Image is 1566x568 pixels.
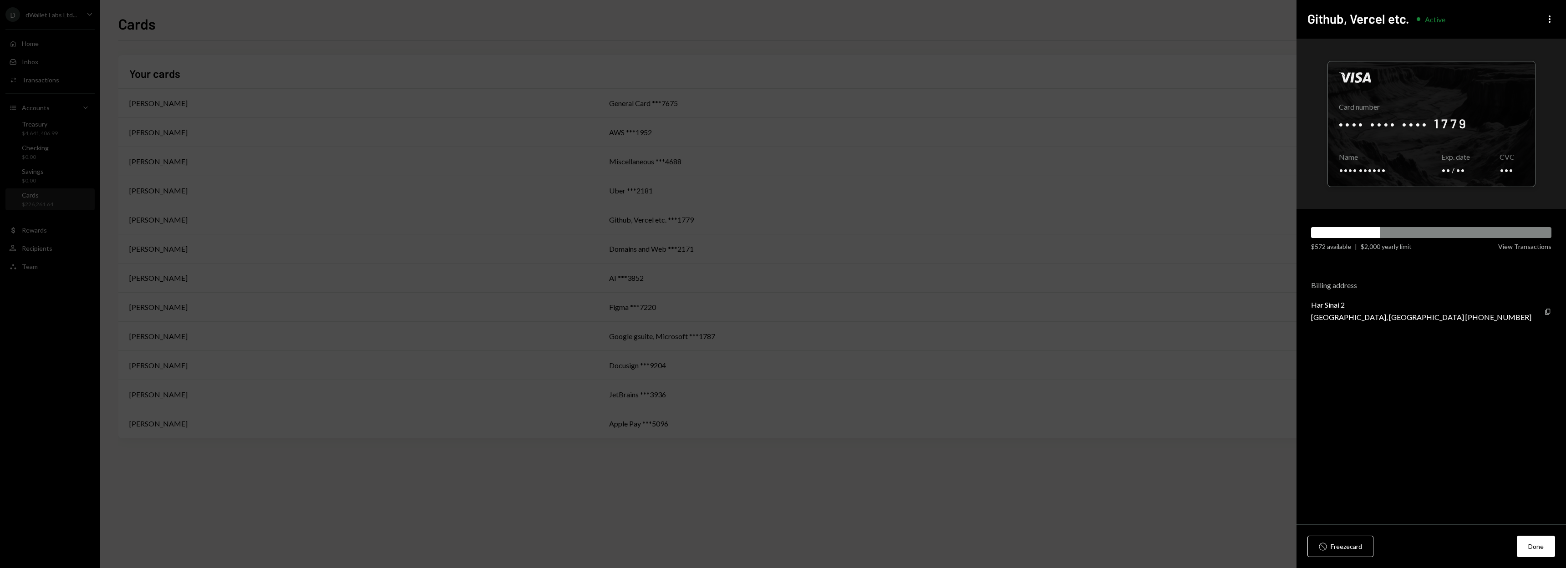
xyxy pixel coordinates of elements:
div: [GEOGRAPHIC_DATA], [GEOGRAPHIC_DATA] [PHONE_NUMBER] [1311,313,1531,321]
div: Click to reveal [1327,61,1535,187]
div: $572 available [1311,242,1351,251]
div: | [1355,242,1357,251]
div: Active [1425,15,1445,24]
button: Freezecard [1307,536,1373,557]
div: Har Sinai 2 [1311,300,1531,309]
div: Billing address [1311,281,1551,289]
h2: Github, Vercel etc. [1307,10,1409,28]
div: $2,000 yearly limit [1361,242,1412,251]
button: View Transactions [1498,243,1551,251]
div: Freeze card [1331,542,1362,551]
button: Done [1517,536,1555,557]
